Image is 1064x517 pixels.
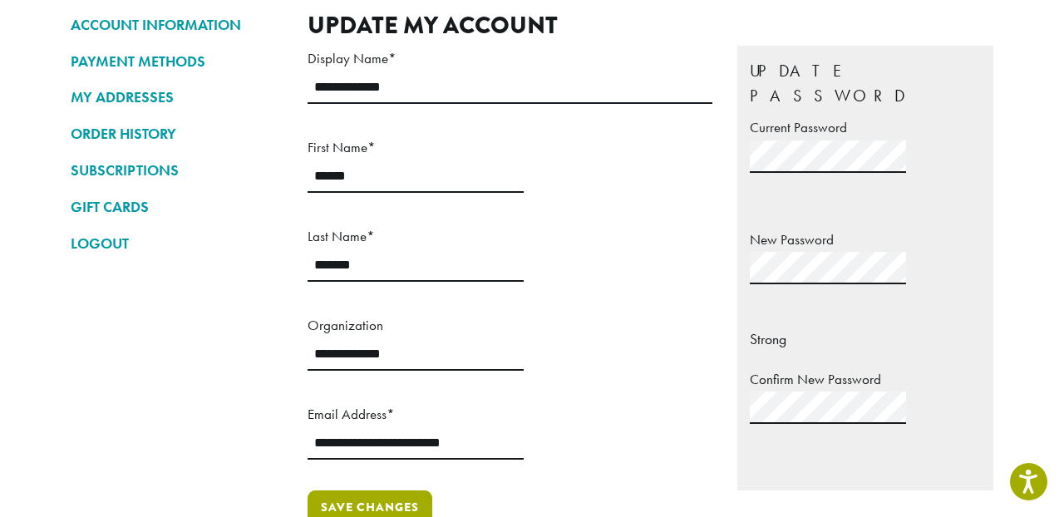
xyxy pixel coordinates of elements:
a: SUBSCRIPTIONS [71,156,283,185]
label: First Name [308,135,524,160]
div: Strong [750,326,981,353]
label: Email Address [308,401,524,427]
a: ACCOUNT INFORMATION [71,11,283,39]
label: New Password [750,227,981,253]
a: PAYMENT METHODS [71,47,283,76]
a: ORDER HISTORY [71,120,283,148]
a: GIFT CARDS [71,193,283,221]
h2: Update My Account [308,11,993,40]
a: LOGOUT [71,229,283,258]
legend: Update Password [750,58,981,108]
label: Current Password [750,115,981,140]
label: Display Name [308,46,712,71]
a: MY ADDRESSES [71,83,283,111]
label: Organization [308,313,524,338]
label: Confirm New Password [750,367,981,392]
label: Last Name [308,224,524,249]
